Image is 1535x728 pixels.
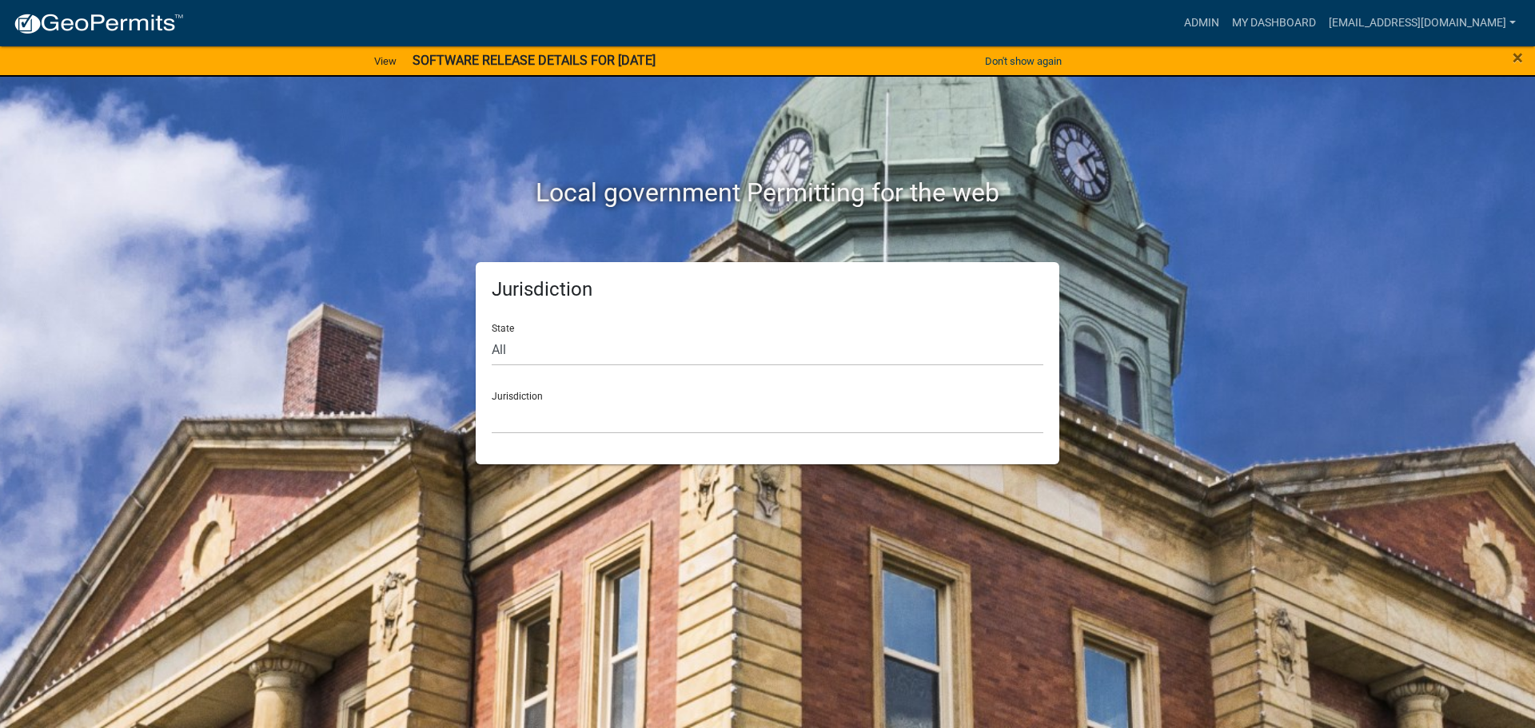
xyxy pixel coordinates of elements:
a: My Dashboard [1226,8,1322,38]
h2: Local government Permitting for the web [324,177,1211,208]
button: Don't show again [979,48,1068,74]
button: Close [1513,48,1523,67]
h5: Jurisdiction [492,278,1043,301]
a: Admin [1178,8,1226,38]
a: View [368,48,403,74]
a: [EMAIL_ADDRESS][DOMAIN_NAME] [1322,8,1522,38]
strong: SOFTWARE RELEASE DETAILS FOR [DATE] [413,53,656,68]
span: × [1513,46,1523,69]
